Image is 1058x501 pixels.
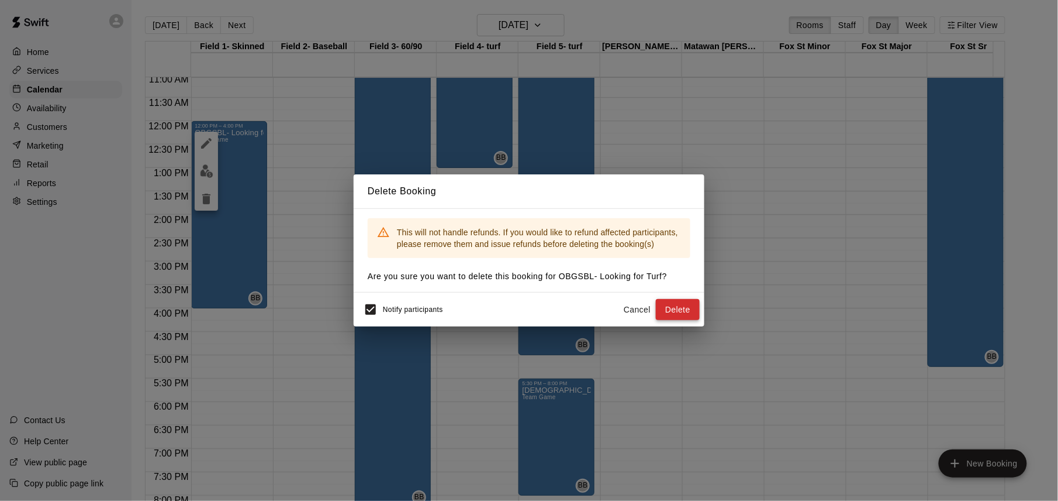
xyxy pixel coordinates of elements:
div: This will not handle refunds. If you would like to refund affected participants, please remove th... [397,222,681,255]
button: Delete [656,299,700,321]
h2: Delete Booking [354,174,704,208]
p: Are you sure you want to delete this booking for OBGSBL- Looking for Turf ? [368,270,690,283]
button: Cancel [618,299,656,321]
span: Notify participants [383,306,443,314]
